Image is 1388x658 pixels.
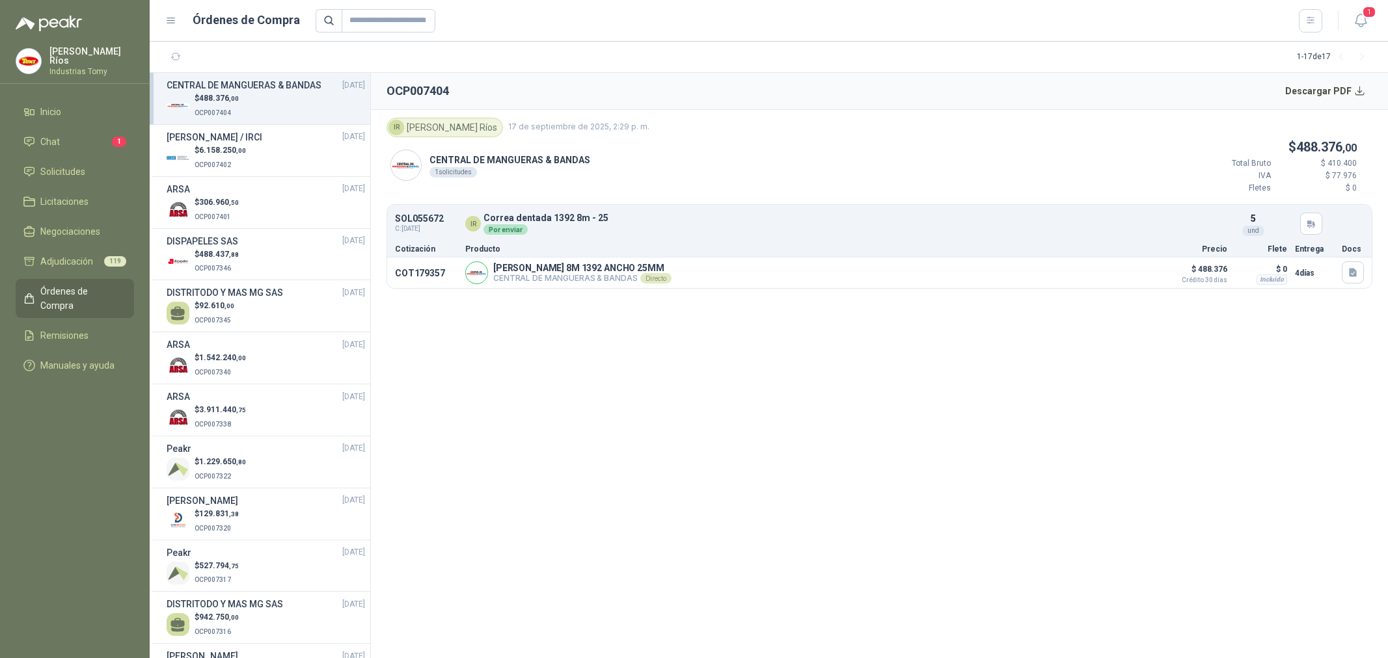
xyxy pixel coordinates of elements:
[167,493,365,534] a: [PERSON_NAME][DATE] Company Logo$129.831,38OCP007320
[493,263,672,273] p: [PERSON_NAME] 8M 1392 ANCHO 25MM
[195,404,246,416] p: $
[199,612,239,622] span: 942.750
[1193,157,1271,170] p: Total Bruto
[236,406,246,414] span: ,75
[167,458,189,480] img: Company Logo
[1278,78,1373,104] button: Descargar PDF
[16,189,134,214] a: Licitaciones
[195,508,239,520] p: $
[1342,142,1357,154] span: ,00
[387,118,503,137] div: [PERSON_NAME] Ríos
[1193,137,1357,157] p: $
[1297,47,1372,68] div: 1 - 17 de 17
[167,130,262,144] h3: [PERSON_NAME] / IRCI
[167,546,365,586] a: Peakr[DATE] Company Logo$527.794,75OCP007317
[1242,226,1264,236] div: und
[167,285,365,326] a: DISTRITODO Y MAS MG SAS[DATE] $92.610,00OCP007345
[40,254,93,269] span: Adjudicación
[229,510,239,518] span: ,38
[195,560,239,572] p: $
[199,509,239,518] span: 129.831
[1235,261,1287,277] p: $ 0
[195,369,231,376] span: OCP007340
[1296,139,1357,155] span: 488.376
[195,628,231,635] span: OCP007316
[236,458,246,466] span: ,80
[429,153,590,167] p: CENTRAL DE MANGUERAS & BANDAS
[342,183,365,195] span: [DATE]
[465,216,481,231] div: IR
[195,265,231,272] span: OCP007346
[395,245,457,253] p: Cotización
[167,597,283,611] h3: DISTRITODO Y MAS MG SAS
[395,224,444,234] span: C: [DATE]
[167,198,189,221] img: Company Logo
[342,131,365,143] span: [DATE]
[342,546,365,559] span: [DATE]
[1362,6,1376,18] span: 1
[199,250,239,259] span: 488.437
[167,182,190,196] h3: ARSA
[229,95,239,102] span: ,00
[167,337,365,378] a: ARSA[DATE] Company Logo$1.542.240,00OCP007340
[483,224,528,235] div: Por enviar
[1295,245,1334,253] p: Entrega
[1193,182,1271,194] p: Fletes
[342,598,365,611] span: [DATE]
[395,268,457,278] p: COT179357
[167,78,321,92] h3: CENTRAL DE MANGUERAS & BANDAS
[167,234,365,275] a: DISPAPELES SAS[DATE] Company Logo$488.437,88OCP007346
[1193,170,1271,182] p: IVA
[199,146,246,155] span: 6.158.250
[167,441,365,482] a: Peakr[DATE] Company Logo$1.229.650,80OCP007322
[167,182,365,223] a: ARSA[DATE] Company Logo$306.960,50OCP007401
[1342,245,1364,253] p: Docs
[40,284,122,313] span: Órdenes de Compra
[1279,157,1357,170] p: $ 410.400
[16,129,134,154] a: Chat1
[16,16,82,31] img: Logo peakr
[387,82,449,100] h2: OCP007404
[342,339,365,351] span: [DATE]
[236,147,246,154] span: ,00
[229,251,239,258] span: ,88
[395,214,444,224] p: SOL055672
[167,94,189,117] img: Company Logo
[16,49,41,73] img: Company Logo
[342,391,365,403] span: [DATE]
[40,358,115,373] span: Manuales y ayuda
[167,234,238,248] h3: DISPAPELES SAS
[16,353,134,378] a: Manuales y ayuda
[167,389,190,404] h3: ARSA
[195,456,246,468] p: $
[199,561,239,570] span: 527.794
[49,68,134,75] p: Industrias Tomy
[195,576,231,583] span: OCP007317
[167,130,365,171] a: [PERSON_NAME] / IRCI[DATE] Company Logo$6.158.250,00OCP007402
[199,198,239,207] span: 306.960
[236,354,246,362] span: ,00
[16,219,134,244] a: Negociaciones
[199,405,246,414] span: 3.911.440
[429,167,477,178] div: 1 solicitudes
[342,235,365,247] span: [DATE]
[40,194,88,209] span: Licitaciones
[167,597,365,638] a: DISTRITODO Y MAS MG SAS[DATE] $942.750,00OCP007316
[167,285,283,300] h3: DISTRITODO Y MAS MG SAS
[342,79,365,92] span: [DATE]
[199,457,246,466] span: 1.229.650
[195,611,239,624] p: $
[167,354,189,376] img: Company Logo
[195,161,231,168] span: OCP007402
[16,159,134,184] a: Solicitudes
[493,273,672,283] p: CENTRAL DE MANGUERAS & BANDAS
[483,213,608,223] p: Correa dentada 1392 8m - 25
[16,323,134,348] a: Remisiones
[225,302,234,309] span: ,00
[195,196,239,209] p: $
[508,121,649,133] span: 17 de septiembre de 2025, 2:29 p. m.
[342,494,365,507] span: [DATE]
[195,421,231,428] span: OCP007338
[199,94,239,103] span: 488.376
[195,473,231,480] span: OCP007322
